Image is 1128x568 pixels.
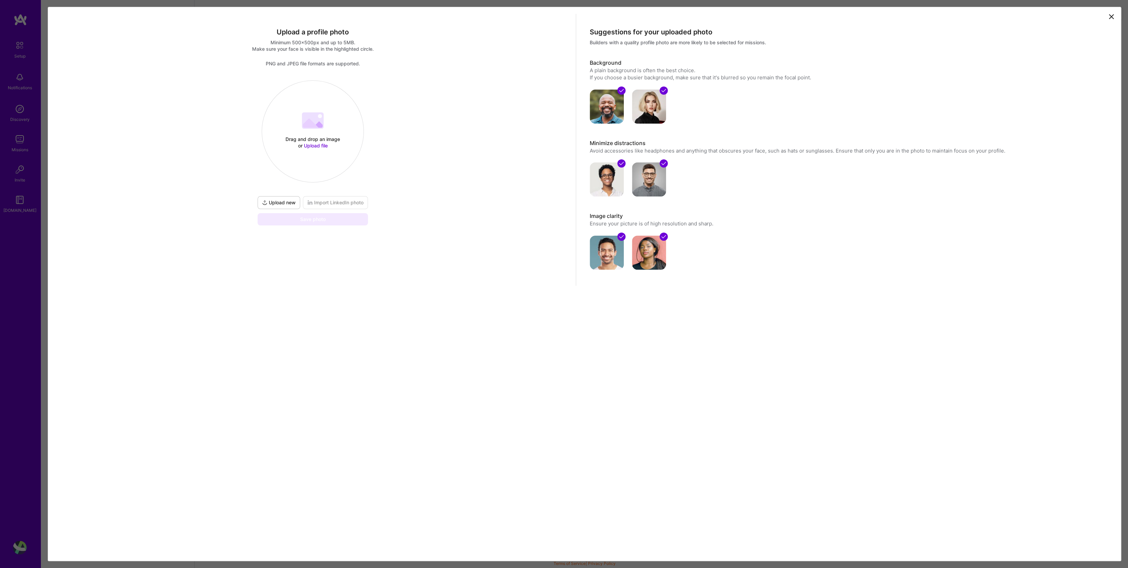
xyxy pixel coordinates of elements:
h3: Minimize distractions [590,140,1106,147]
div: Suggestions for your uploaded photo [590,28,1106,36]
span: Import LinkedIn photo [307,199,364,206]
span: Upload file [304,143,328,148]
div: PNG and JPEG file formats are supported. [55,60,571,67]
img: avatar [590,162,624,196]
img: avatar [590,90,624,124]
div: Drag and drop an image or Upload fileUpload newImport LinkedIn photoSave photo [256,80,369,225]
p: Ensure your picture is of high resolution and sharp. [590,220,1106,227]
div: Minimum 500x500px and up to 5MB. [55,39,571,46]
div: If you choose a busier background, make sure that it's blurred so you remain the focal point. [590,74,1106,81]
span: Upload new [262,199,296,206]
img: avatar [632,236,666,270]
h3: Background [590,59,1106,67]
div: Upload a profile photo [55,28,571,36]
button: Upload new [258,196,300,209]
img: avatar [632,162,666,196]
i: icon LinkedInDarkV2 [307,200,313,205]
button: Import LinkedIn photo [303,196,368,209]
div: Builders with a quality profile photo are more likely to be selected for missions. [590,39,1106,46]
div: Make sure your face is visible in the highlighted circle. [55,46,571,52]
img: avatar [590,236,624,270]
img: avatar [632,90,666,124]
i: icon UploadDark [262,200,267,205]
div: A plain background is often the best choice. [590,67,1106,74]
div: Drag and drop an image or [284,136,342,149]
h3: Image clarity [590,212,1106,220]
p: Avoid accessories like headphones and anything that obscures your face, such as hats or sunglasse... [590,147,1106,154]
